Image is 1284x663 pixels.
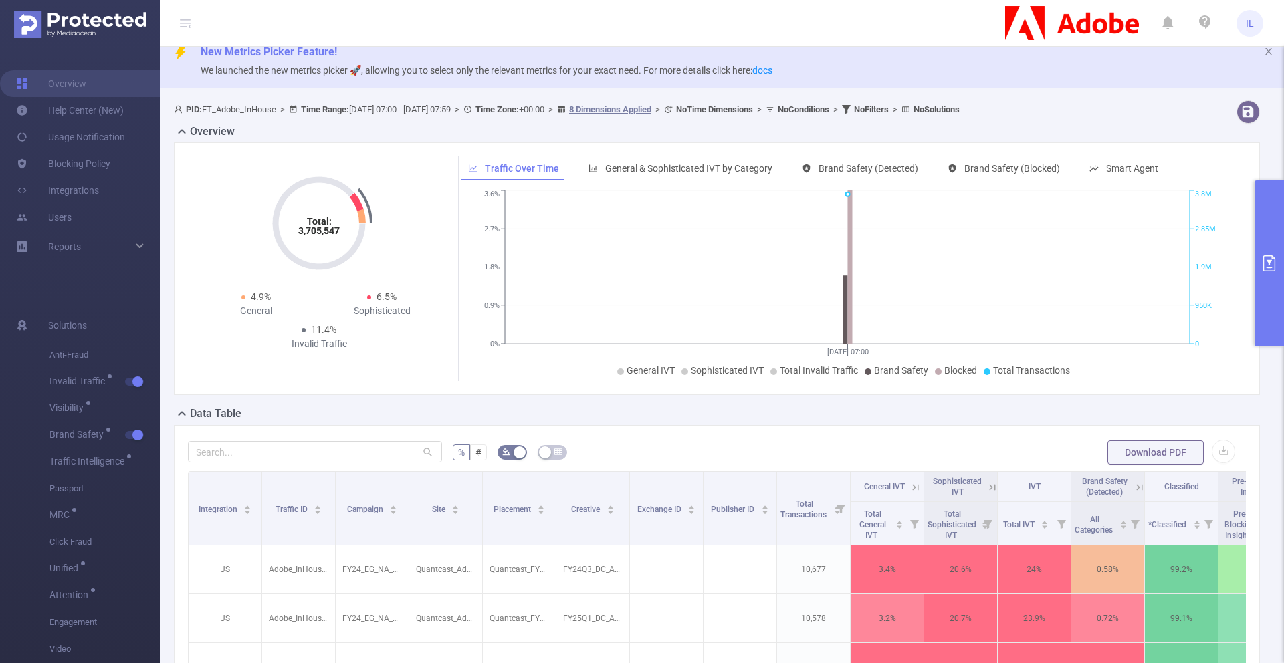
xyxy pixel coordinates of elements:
i: icon: caret-up [390,503,397,507]
span: Brand Safety (Detected) [819,163,918,174]
i: icon: caret-up [1119,519,1127,523]
span: *Classified [1148,520,1188,529]
div: Sort [607,503,615,511]
span: Total General IVT [859,509,886,540]
span: 6.5% [377,291,397,302]
p: FY24_EG_NA_DocumentCloud_Acrobat_Acquisition [225291] [336,606,409,631]
button: icon: close [1264,44,1273,59]
tspan: Total: [307,216,332,227]
span: # [475,447,481,458]
span: 4.9% [251,291,271,302]
p: FY24_EG_NA_DocumentCloud_Acrobat_Acquisition [225291] [336,557,409,582]
div: Invalid Traffic [256,337,382,351]
span: We launched the new metrics picker 🚀, allowing you to select only the relevant metrics for your e... [201,65,772,76]
p: 24% [998,557,1071,582]
span: Video [49,636,160,662]
span: Placement [494,505,533,514]
i: icon: caret-up [607,503,614,507]
span: Traffic ID [276,505,310,514]
p: Quantcast_FY24Acrobat_LAL_AcrobatTrialist-Dynamic_US_DSK_BAN_728x90 [7892487] [483,557,556,582]
b: No Filters [854,104,889,114]
i: icon: caret-up [538,503,545,507]
span: Creative [571,505,602,514]
tspan: 0.9% [484,301,500,310]
i: icon: caret-down [244,509,251,513]
span: Integration [199,505,239,514]
p: 10,578 [777,606,850,631]
p: Quantcast_AdobeDyn [409,606,482,631]
h2: Data Table [190,406,241,422]
tspan: 3.8M [1195,190,1212,199]
span: > [276,104,289,114]
div: Sort [451,503,459,511]
span: New Metrics Picker Feature! [201,45,337,58]
b: No Conditions [778,104,829,114]
span: Brand Safety (Blocked) [964,163,1060,174]
a: Reports [48,233,81,260]
span: Brand Safety [49,430,108,439]
i: icon: close [1264,47,1273,56]
i: icon: caret-down [896,523,903,527]
tspan: 0 [1195,340,1199,348]
i: icon: line-chart [468,164,477,173]
div: Sort [389,503,397,511]
span: Site [432,505,447,514]
span: > [829,104,842,114]
i: icon: caret-up [761,503,768,507]
div: General [193,304,319,318]
span: Smart Agent [1106,163,1158,174]
tspan: 1.8% [484,263,500,272]
i: icon: caret-up [314,503,322,507]
i: icon: caret-up [1041,519,1049,523]
div: Sort [537,503,545,511]
i: Filter menu [1199,502,1218,545]
div: Sort [243,503,251,511]
i: icon: caret-down [688,509,695,513]
div: Sort [761,503,769,511]
b: Time Range: [301,104,349,114]
span: General IVT [864,482,905,491]
tspan: 3.6% [484,190,500,199]
tspan: 950K [1195,301,1212,310]
i: icon: bg-colors [502,448,510,456]
p: 0.58% [1071,557,1144,582]
span: All Categories [1075,515,1115,535]
span: MRC [49,510,74,519]
p: 10,677 [777,557,850,582]
b: No Solutions [914,104,960,114]
i: Filter menu [905,502,924,545]
div: Sort [314,503,322,511]
span: Pre-Blocking Insights [1224,509,1256,540]
div: Sort [1041,519,1049,527]
p: 3.2% [851,606,924,631]
i: icon: caret-down [390,509,397,513]
i: icon: caret-up [688,503,695,507]
tspan: [DATE] 07:00 [827,348,868,356]
span: Traffic Intelligence [49,456,129,466]
u: 8 Dimensions Applied [569,104,651,114]
i: Filter menu [978,502,997,545]
i: icon: caret-down [1041,523,1049,527]
span: Click Fraud [49,529,160,555]
h2: Overview [190,124,235,140]
a: Integrations [16,177,99,204]
span: > [544,104,557,114]
p: 99.1% [1145,606,1218,631]
span: Visibility [49,403,88,412]
span: FT_Adobe_InHouse [DATE] 07:00 - [DATE] 07:59 +00:00 [174,104,960,114]
span: Unified [49,563,83,573]
span: Passport [49,475,160,502]
i: icon: caret-up [1193,519,1200,523]
tspan: 2.85M [1195,225,1216,233]
p: FY24Q3_DC_AcrobatDC_AcrobatDC_XY_EN_AGI3.0sign_AN_728x90_NA_NA.zip [4924969] [556,557,629,582]
span: General IVT [627,365,675,376]
span: Total Transactions [993,365,1070,376]
p: JS [189,606,261,631]
span: Publisher ID [711,505,756,514]
b: Time Zone: [475,104,519,114]
span: Engagement [49,609,160,636]
span: Pre-Blocking Insights [1232,477,1278,497]
button: Download PDF [1107,440,1204,465]
div: Sort [895,519,903,527]
span: > [889,104,901,114]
